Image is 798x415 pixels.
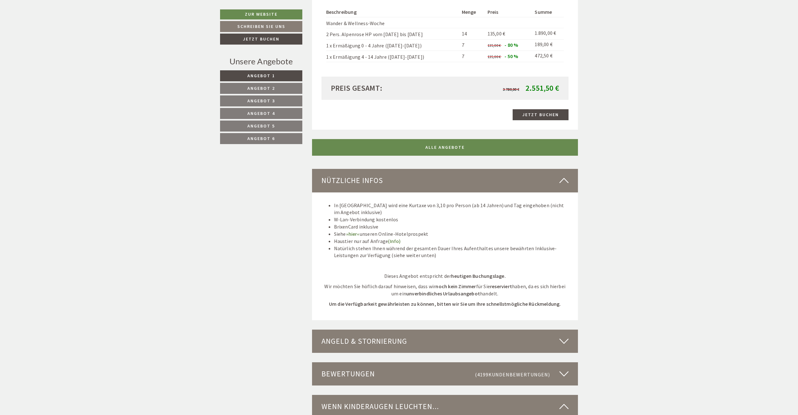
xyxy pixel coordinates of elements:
[10,31,100,35] small: 19:41
[321,283,569,297] p: Wir möchten Sie höflich darauf hinweisen, dass wir für Sie haben, da es sich hierbei um ein handelt.
[220,9,302,19] a: Zur Website
[503,87,519,92] span: 3.780,00 €
[210,165,247,176] button: Senden
[406,290,480,297] strong: unverbindliches Urlaubsangebot
[513,109,569,120] a: Jetzt buchen
[329,301,561,307] strong: Um die Verfügbarkeit gewährleisten zu können, bitten wir Sie um Ihre schnellstmögliche Rückmeldung.
[247,85,275,91] span: Angebot 2
[220,56,302,67] div: Unsere Angebote
[312,362,578,385] div: Bewertungen
[326,51,459,62] td: 1 x Ermäßigung 4 - 14 Jahre ([DATE]-[DATE])
[504,53,518,59] span: - 50 %
[532,51,564,62] td: 472,50 €
[532,28,564,40] td: 1.890,00 €
[532,40,564,51] td: 189,00 €
[247,136,275,141] span: Angebot 6
[451,273,505,279] strong: heutigen Buchungslage.
[475,371,550,378] small: (4199 )
[312,169,578,192] div: Nützliche Infos
[326,17,459,28] td: Wander & Wellness-Woche
[321,272,569,280] p: Dieses Angebot entspricht der
[459,51,485,62] td: 7
[334,202,569,216] li: In [GEOGRAPHIC_DATA] wird eine Kurtaxe von 3,10 pro Person (ab 14 Jahren) und Tag eingehoben (nic...
[247,110,275,116] span: Angebot 4
[346,231,360,237] a: »hier«
[490,283,512,289] strong: reserviert
[459,40,485,51] td: 7
[459,7,485,17] th: Menge
[326,7,459,17] th: Beschreibung
[247,73,275,78] span: Angebot 1
[488,54,501,59] span: 135,00 €
[488,30,505,37] span: 135,00 €
[220,34,302,45] a: Jetzt buchen
[10,19,100,24] div: [GEOGRAPHIC_DATA]
[435,283,476,289] strong: noch kein Zimmer
[488,43,501,48] span: 135,00 €
[504,42,518,48] span: - 80 %
[488,371,548,378] span: Kundenbewertungen
[334,230,569,238] li: Siehe unseren Online-Hotelprospekt
[334,216,569,223] li: W-Lan-Verbindung kostenlos
[312,330,578,353] div: Angeld & Stornierung
[326,83,445,94] div: Preis gesamt:
[112,5,135,16] div: [DATE]
[388,238,401,244] a: (Info)
[334,245,569,259] li: Natürlich stehen Ihnen während der gesamten Dauer Ihres Aufenthaltes unsere bewährten Inklusive-L...
[485,7,532,17] th: Preis
[247,98,275,104] span: Angebot 3
[312,139,578,156] a: ALLE ANGEBOTE
[5,17,103,36] div: Guten Tag, wie können wir Ihnen helfen?
[334,238,569,245] li: Haustier nur auf Anfrage
[326,40,459,51] td: 1 x Ermäßigung 0 - 4 Jahre ([DATE]-[DATE])
[220,21,302,32] a: Schreiben Sie uns
[532,7,564,17] th: Summe
[334,223,569,230] li: BrixenCard inklusive
[326,28,459,40] td: 2 Pers. Alpenrose HP vom [DATE] bis [DATE]
[247,123,275,129] span: Angebot 5
[459,28,485,40] td: 14
[526,83,559,93] span: 2.551,50 €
